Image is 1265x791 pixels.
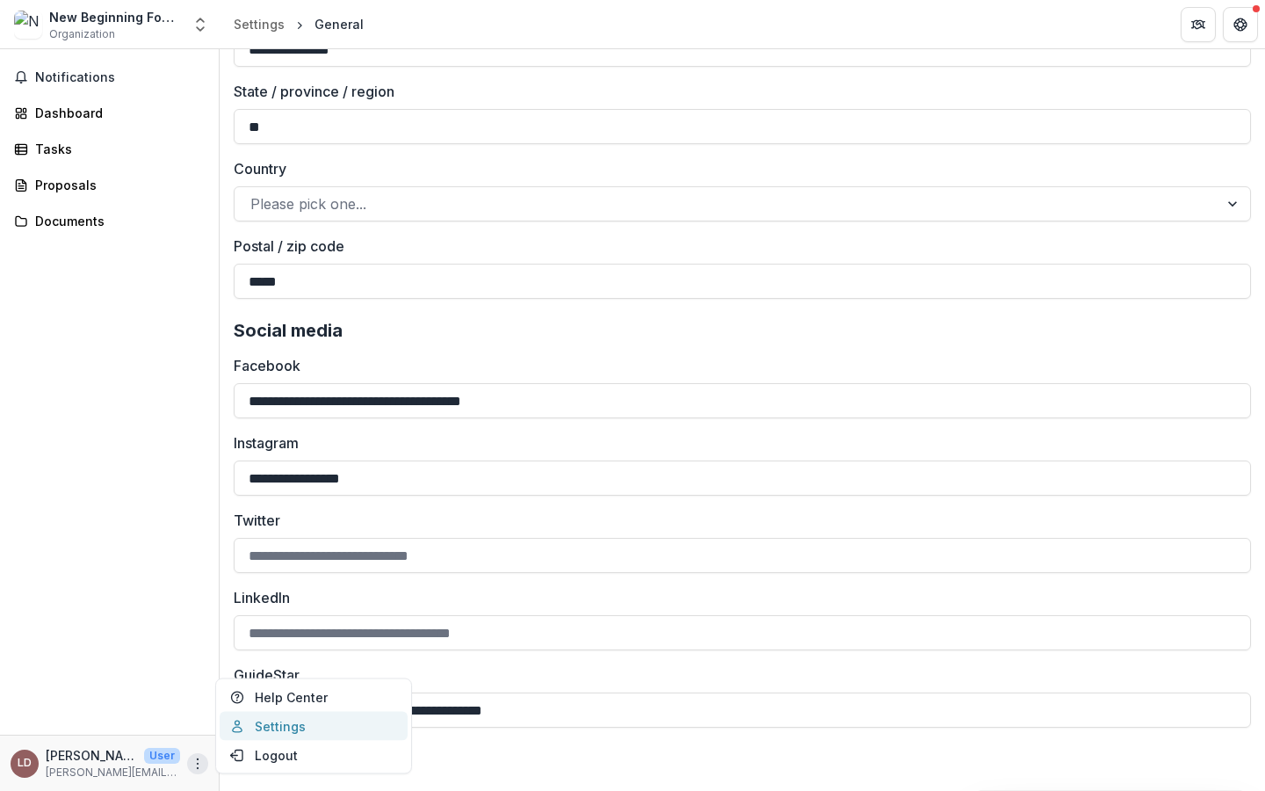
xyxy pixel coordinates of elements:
a: Dashboard [7,98,212,127]
label: Country [234,158,1240,179]
p: [PERSON_NAME] [46,746,137,765]
div: Proposals [35,176,198,194]
a: Tasks [7,134,212,163]
label: LinkedIn [234,587,1240,608]
label: Twitter [234,510,1240,531]
div: Leonard Denis [18,758,32,769]
div: General [314,15,364,33]
a: Settings [227,11,292,37]
nav: breadcrumb [227,11,371,37]
button: Get Help [1223,7,1258,42]
p: [PERSON_NAME][EMAIL_ADDRESS][DOMAIN_NAME] [46,765,180,780]
label: Facebook [234,355,1240,376]
div: Documents [35,212,198,230]
div: New Beginning Foundation Inc [49,8,181,26]
img: New Beginning Foundation Inc [14,11,42,39]
button: Partners [1181,7,1216,42]
label: State / province / region [234,81,1240,102]
a: Documents [7,207,212,236]
button: More [187,753,208,774]
a: Proposals [7,171,212,200]
label: Postal / zip code [234,236,1240,257]
label: GuideStar [234,664,1240,686]
button: Notifications [7,63,212,91]
h2: Social media [234,320,1251,341]
div: Settings [234,15,285,33]
div: Dashboard [35,104,198,122]
button: Open entity switcher [188,7,213,42]
span: Notifications [35,70,205,85]
label: Instagram [234,432,1240,454]
p: User [144,748,180,764]
span: Organization [49,26,115,42]
div: Tasks [35,140,198,158]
